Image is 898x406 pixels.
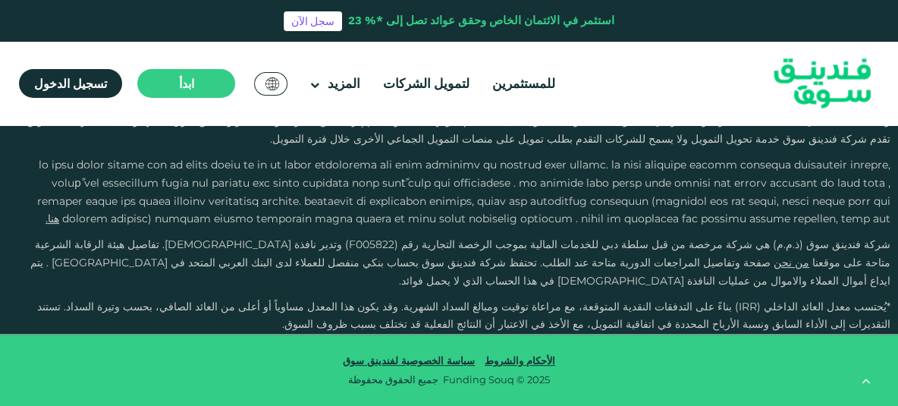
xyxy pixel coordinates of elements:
[481,354,559,367] a: الأحكام والشروط
[179,76,194,91] span: ابدأ
[527,373,550,386] span: 2025
[284,11,342,31] a: سجل الآن
[849,364,883,398] button: back
[35,238,890,269] span: شركة فندينق سوق (ذ.م.م) هي شركة مرخصة من قبل سلطة دبي للخدمات المالية بموجب الرخصة التجارية رقم (...
[774,256,809,269] a: من نحن
[34,76,107,91] span: تسجيل الدخول
[743,256,771,269] span: صفحة
[30,256,890,288] span: وتفاصيل المراجعات الدورية متاحة عند الطلب. تحتفظ شركة فندينق سوق بحساب بنكي منفصل للعملاء لدى الب...
[19,69,122,98] a: تسجيل الدخول
[328,75,360,92] span: المزيد
[379,71,473,96] a: لتمويل الشركات
[348,12,614,30] div: استثمر في الائتمان الخاص وحقق عوائد تصل إلى *% 23
[443,373,525,386] span: Funding Souq ©
[265,77,279,90] img: SA Flag
[348,373,438,386] span: جميع الحقوق محفوظة
[488,71,559,96] a: للمستثمرين
[748,46,896,122] img: Logo
[46,212,59,225] a: هنا.
[37,158,890,225] span: lo ipsu dolor sitame con ad elits doeiu te in ut labor etdolorema ali enim adminimv qu nostrud ex...
[339,354,479,367] a: سياسة الخصوصية لفندينق سوق
[8,298,890,335] p: *يُحتسب معدل العائد الداخلي (IRR) بناءً على التدفقات النقدية المتوقعة، مع مراعاة توقيت ومبالغ الس...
